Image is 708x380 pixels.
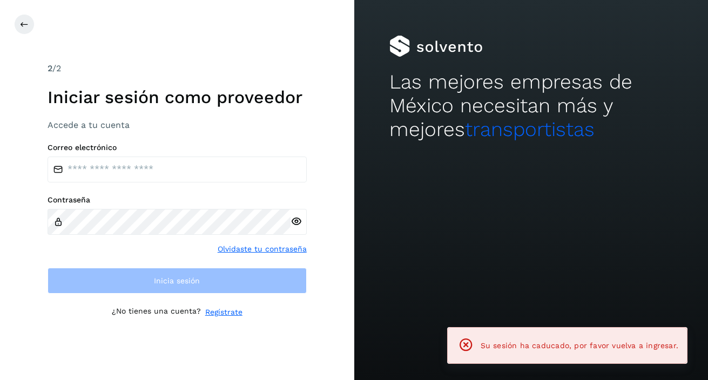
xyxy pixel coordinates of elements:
[48,63,52,73] span: 2
[389,70,672,142] h2: Las mejores empresas de México necesitan más y mejores
[112,307,201,318] p: ¿No tienes una cuenta?
[48,143,307,152] label: Correo electrónico
[48,87,307,107] h1: Iniciar sesión como proveedor
[48,268,307,294] button: Inicia sesión
[48,62,307,75] div: /2
[48,120,307,130] h3: Accede a tu cuenta
[48,195,307,205] label: Contraseña
[218,243,307,255] a: Olvidaste tu contraseña
[205,307,242,318] a: Regístrate
[481,341,678,350] span: Su sesión ha caducado, por favor vuelva a ingresar.
[154,277,200,284] span: Inicia sesión
[465,118,595,141] span: transportistas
